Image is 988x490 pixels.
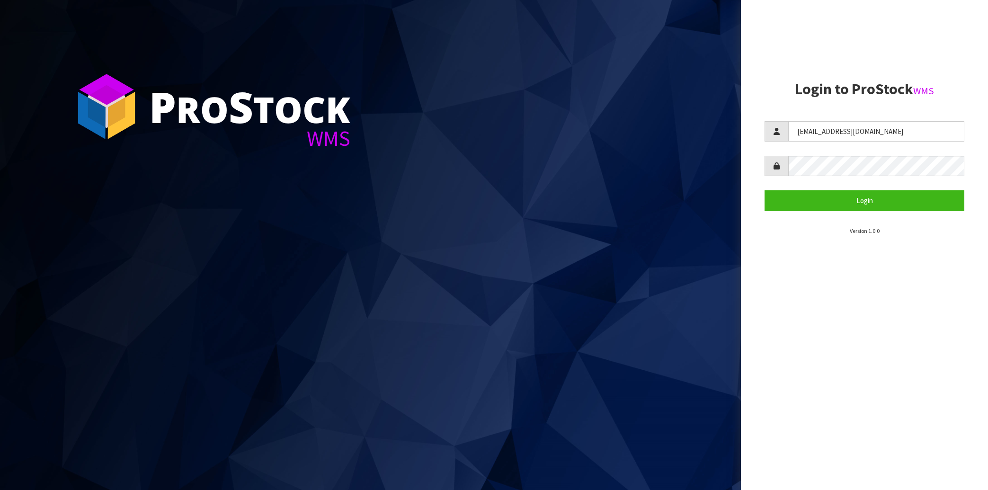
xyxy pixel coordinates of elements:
button: Login [765,190,964,211]
div: ro tock [149,85,350,128]
span: P [149,78,176,135]
div: WMS [149,128,350,149]
img: ProStock Cube [71,71,142,142]
small: WMS [913,85,934,97]
span: S [229,78,253,135]
h2: Login to ProStock [765,81,964,98]
small: Version 1.0.0 [850,227,880,234]
input: Username [788,121,964,142]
